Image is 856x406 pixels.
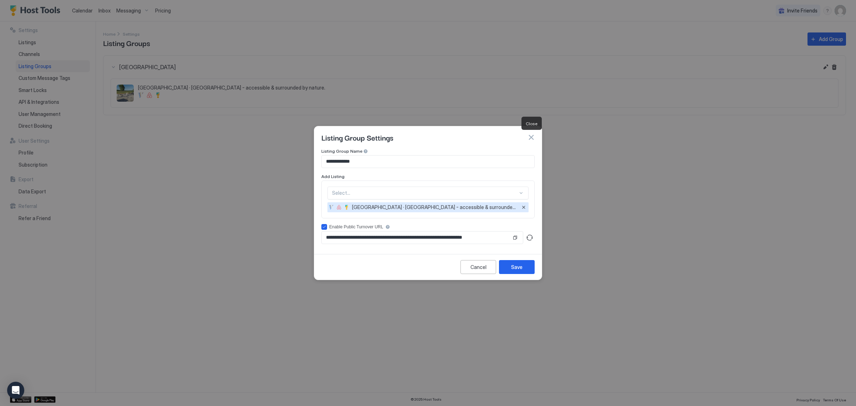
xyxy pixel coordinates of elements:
div: Save [511,263,523,271]
input: Input Field [322,156,534,168]
button: Save [499,260,535,274]
span: Add Listing [321,174,345,179]
div: accessCode [321,224,535,230]
span: Listing Group Name [321,148,362,154]
button: Copy [511,234,519,241]
span: Listing Group Settings [321,132,393,143]
div: Cancel [470,263,486,271]
span: [GEOGRAPHIC_DATA] · [GEOGRAPHIC_DATA] - accessible & surrounded by nature. [352,204,518,210]
button: Remove [520,204,527,211]
div: Open Intercom Messenger [7,382,24,399]
div: Enable Public Turnover URL [329,224,383,229]
input: Input Field [322,232,511,244]
button: Cancel [460,260,496,274]
button: Generate turnover URL [525,233,535,243]
span: Close [526,121,537,126]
